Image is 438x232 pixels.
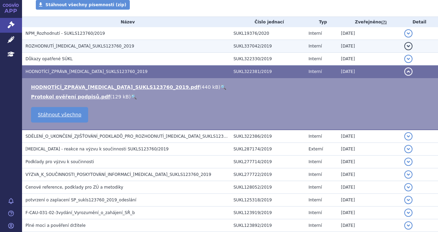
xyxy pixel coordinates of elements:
span: Interní [309,56,322,61]
span: Podklady pro výzvu k součinnosti [25,159,94,164]
button: detail [404,145,413,153]
span: Interní [309,210,322,215]
span: Externí [309,147,323,151]
span: Cenové reference, podklady pro ZÚ a metodiky [25,185,123,190]
td: [DATE] [337,65,401,78]
span: Interní [309,223,322,228]
td: [DATE] [337,130,401,143]
td: [DATE] [337,40,401,53]
span: Interní [309,134,322,139]
td: SUKL128052/2019 [230,181,305,194]
td: SUKL322386/2019 [230,130,305,143]
td: [DATE] [337,168,401,181]
td: [DATE] [337,207,401,219]
span: Interní [309,31,322,36]
button: detail [404,170,413,179]
span: Interní [309,159,322,164]
span: Lenvima - reakce na výzvu k součinnosti SUKLS123760/2019 [25,147,169,151]
span: Interní [309,172,322,177]
a: 🔍 [131,94,137,99]
button: detail [404,183,413,191]
td: SUKL322381/2019 [230,65,305,78]
td: SUKL337042/2019 [230,40,305,53]
th: Detail [401,17,438,27]
span: 129 kB [112,94,129,99]
button: detail [404,67,413,76]
td: [DATE] [337,156,401,168]
span: F-CAU-031-02-3vydání_Vyrozumění_o_zahájení_SŘ_b [25,210,135,215]
td: [DATE] [337,53,401,65]
span: Plné moci a pověření držitele [25,223,86,228]
td: [DATE] [337,181,401,194]
span: NPM_Rozhodnutí - SUKLS123760/2019 [25,31,105,36]
span: potvrzení o zaplacení SP_sukls123760_2019_odeslání [25,198,136,202]
span: Interní [309,185,322,190]
td: SUKL277714/2019 [230,156,305,168]
a: 🔍 [220,84,226,90]
td: [DATE] [337,194,401,207]
span: VÝZVA_K_SOUČINNOSTI_POSKYTOVÁNÍ_INFORMACÍ_LENVIMA_SUKLS123760_2019 [25,172,211,177]
span: Interní [309,44,322,49]
button: detail [404,42,413,50]
button: detail [404,29,413,38]
td: SUKL19376/2020 [230,27,305,40]
span: 440 kB [201,84,218,90]
td: SUKL123892/2019 [230,219,305,232]
button: detail [404,221,413,230]
button: detail [404,158,413,166]
abbr: (?) [381,20,387,25]
td: SUKL123919/2019 [230,207,305,219]
li: ( ) [31,84,431,91]
td: SUKL125318/2019 [230,194,305,207]
li: ( ) [31,93,431,100]
button: detail [404,196,413,204]
span: Důkazy opatřené SÚKL [25,56,73,61]
a: HODNOTÍCÍ_ZPRÁVA_[MEDICAL_DATA]_SUKLS123760_2019.pdf [31,84,200,90]
th: Název [22,17,230,27]
button: detail [404,55,413,63]
td: [DATE] [337,143,401,156]
a: Stáhnout všechno [31,107,88,123]
td: [DATE] [337,27,401,40]
span: Interní [309,198,322,202]
a: Protokol ověření podpisů.pdf [31,94,110,99]
th: Zveřejněno [337,17,401,27]
span: Interní [309,69,322,74]
td: [DATE] [337,219,401,232]
span: Stáhnout všechny písemnosti (zip) [45,2,126,7]
td: SUKL322330/2019 [230,53,305,65]
th: Typ [305,17,337,27]
span: ROZHODNUTÍ_LENVIMA_SUKLS123760_2019 [25,44,134,49]
th: Číslo jednací [230,17,305,27]
span: HODNOTÍCÍ_ZPRÁVA_LENVIMA_SUKLS123760_2019 [25,69,148,74]
span: SDĚLENÍ_O_UKONČENÍ_ZJIŠŤOVÁNÍ_PODKLADŮ_PRO_ROZHODNUTÍ_LENVIMA_SUKLS123760_2019 [25,134,244,139]
button: detail [404,209,413,217]
button: detail [404,132,413,140]
td: SUKL287174/2019 [230,143,305,156]
td: SUKL277722/2019 [230,168,305,181]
